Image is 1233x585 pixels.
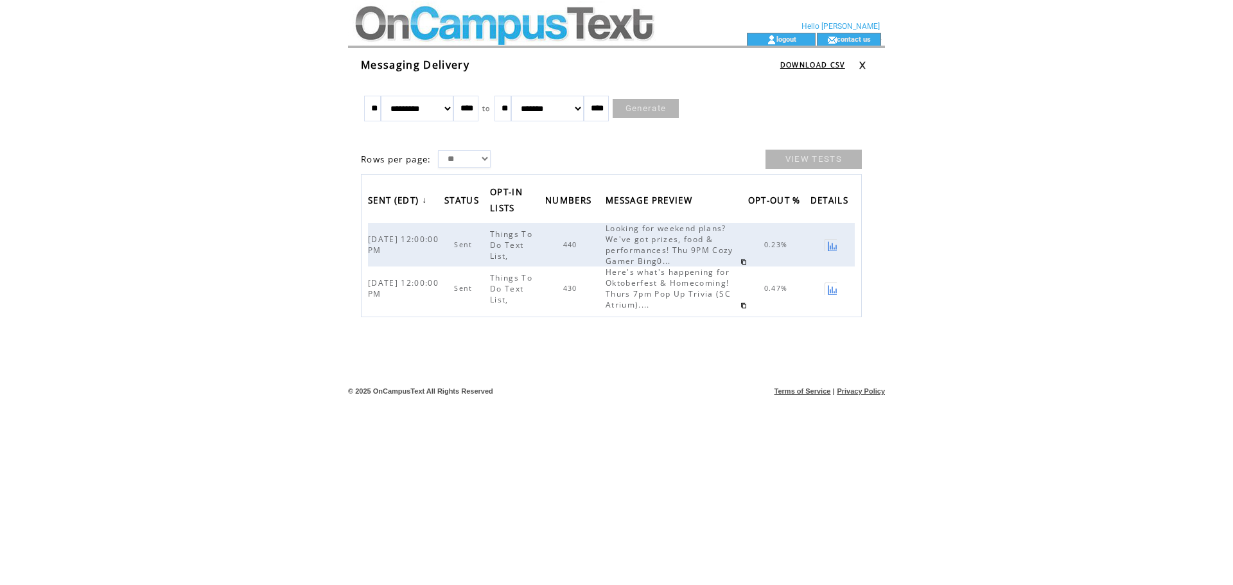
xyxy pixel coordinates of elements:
span: Messaging Delivery [361,58,469,72]
span: Things To Do Text List, [490,229,532,261]
a: SENT (EDT)↓ [368,191,430,212]
a: STATUS [444,191,485,212]
span: SENT (EDT) [368,191,422,213]
span: DETAILS [810,191,852,213]
span: | [833,387,835,395]
span: Looking for weekend plans? We've got prizes, food & performances! Thu 9PM Cozy Gamer Bing0... [606,223,733,266]
span: OPT-OUT % [748,191,804,213]
a: VIEW TESTS [765,150,862,169]
span: to [482,104,491,113]
span: NUMBERS [545,191,595,213]
span: 0.23% [764,240,791,249]
span: STATUS [444,191,482,213]
img: contact_us_icon.gif [827,35,837,45]
a: MESSAGE PREVIEW [606,191,699,212]
span: Rows per page: [361,153,432,165]
span: 440 [563,240,581,249]
a: logout [776,35,796,43]
span: Hello [PERSON_NAME] [801,22,880,31]
a: Privacy Policy [837,387,885,395]
a: NUMBERS [545,191,598,212]
span: 430 [563,284,581,293]
span: [DATE] 12:00:00 PM [368,234,439,256]
span: OPT-IN LISTS [490,183,523,220]
span: MESSAGE PREVIEW [606,191,695,213]
span: Sent [454,284,475,293]
span: © 2025 OnCampusText All Rights Reserved [348,387,493,395]
span: Sent [454,240,475,249]
a: Terms of Service [774,387,831,395]
img: account_icon.gif [767,35,776,45]
span: Things To Do Text List, [490,272,532,305]
span: Here's what's happening for Oktoberfest & Homecoming! Thurs 7pm Pop Up Trivia (SC Atrium).... [606,266,731,310]
a: DOWNLOAD CSV [780,60,845,69]
span: 0.47% [764,284,791,293]
a: Generate [613,99,679,118]
span: [DATE] 12:00:00 PM [368,277,439,299]
a: OPT-OUT % [748,191,807,212]
a: contact us [837,35,871,43]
